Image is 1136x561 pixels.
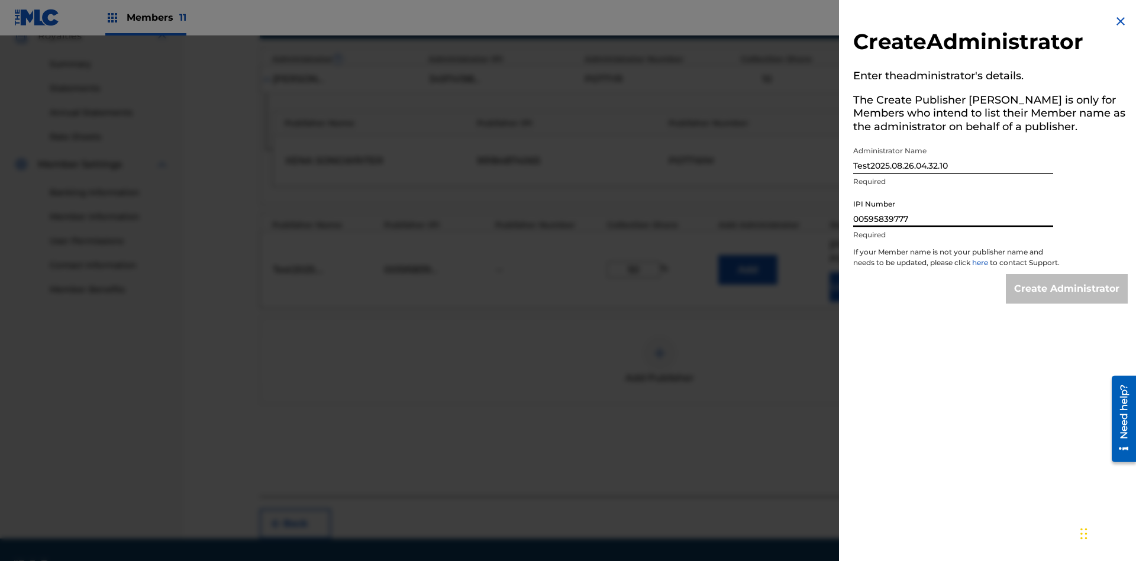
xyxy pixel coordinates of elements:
p: Required [853,176,1053,187]
a: here [972,258,990,267]
h5: The Create Publisher [PERSON_NAME] is only for Members who intend to list their Member name as th... [853,90,1128,141]
span: Members [127,11,186,24]
div: Drag [1080,516,1087,552]
p: Required [853,230,1053,240]
p: If your Member name is not your publisher name and needs to be updated, please click to contact S... [853,247,1060,274]
h5: Enter the administrator 's details. [853,66,1128,90]
h2: Create Administrator [853,28,1128,59]
iframe: Resource Center [1103,371,1136,468]
img: Top Rightsholders [105,11,120,25]
span: 11 [179,12,186,23]
iframe: Chat Widget [1077,504,1136,561]
img: MLC Logo [14,9,60,26]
